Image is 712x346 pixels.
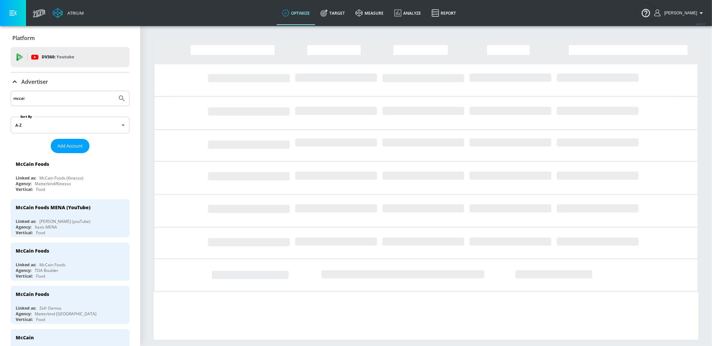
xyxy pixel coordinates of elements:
[426,1,461,25] a: Report
[57,142,83,150] span: Add Account
[16,334,34,341] div: McCain
[16,305,36,311] div: Linked as:
[11,199,130,237] div: McCain Foods MENA (YouTube)Linked as:[PERSON_NAME] (youTube)Agency:Xaxis MENAVertical:Food
[42,53,74,61] p: DV360:
[696,22,705,26] span: v 4.32.0
[16,187,33,192] div: Vertical:
[654,9,705,17] button: [PERSON_NAME]
[51,139,89,153] button: Add Account
[16,291,49,297] div: McCain Foods
[11,117,130,133] div: A-Z
[11,156,130,194] div: McCain FoodsLinked as:McCain Foods (Kinesso)Agency:Matterkind/KinessoVertical:Food
[35,224,57,230] div: Xaxis MENA
[36,230,45,236] div: Food
[39,175,83,181] div: McCain Foods (Kinesso)
[39,305,61,311] div: Zefr Demos
[16,219,36,224] div: Linked as:
[11,286,130,324] div: McCain FoodsLinked as:Zefr DemosAgency:Matterkind [GEOGRAPHIC_DATA]Vertical:Food
[36,273,45,279] div: Food
[16,317,33,322] div: Vertical:
[19,114,33,119] label: Sort By
[11,243,130,281] div: McCain FoodsLinked as:McCain FoodsAgency:TDA BoulderVertical:Food
[16,161,49,167] div: McCain Foods
[114,91,129,106] button: Submit Search
[56,53,74,60] p: Youtube
[39,262,65,268] div: McCain Foods
[13,94,114,103] input: Search by name
[350,1,389,25] a: measure
[11,47,130,67] div: DV360: Youtube
[16,248,49,254] div: McCain Foods
[16,224,31,230] div: Agency:
[637,3,655,22] button: Open Resource Center
[35,268,58,273] div: TDA Boulder
[16,230,33,236] div: Vertical:
[16,204,90,211] div: McCain Foods MENA (YouTube)
[12,34,35,42] p: Platform
[36,187,45,192] div: Food
[16,273,33,279] div: Vertical:
[16,262,36,268] div: Linked as:
[389,1,426,25] a: Analyze
[35,181,71,187] div: Matterkind/Kinesso
[16,311,31,317] div: Agency:
[16,268,31,273] div: Agency:
[11,72,130,91] div: Advertiser
[36,317,45,322] div: Food
[53,8,84,18] a: Atrium
[39,219,90,224] div: [PERSON_NAME] (youTube)
[315,1,350,25] a: Target
[16,181,31,187] div: Agency:
[11,29,130,47] div: Platform
[65,10,84,16] div: Atrium
[277,1,315,25] a: optimize
[16,175,36,181] div: Linked as:
[35,311,96,317] div: Matterkind [GEOGRAPHIC_DATA]
[21,78,48,85] p: Advertiser
[662,11,697,15] span: login as: casey.cohen@zefr.com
